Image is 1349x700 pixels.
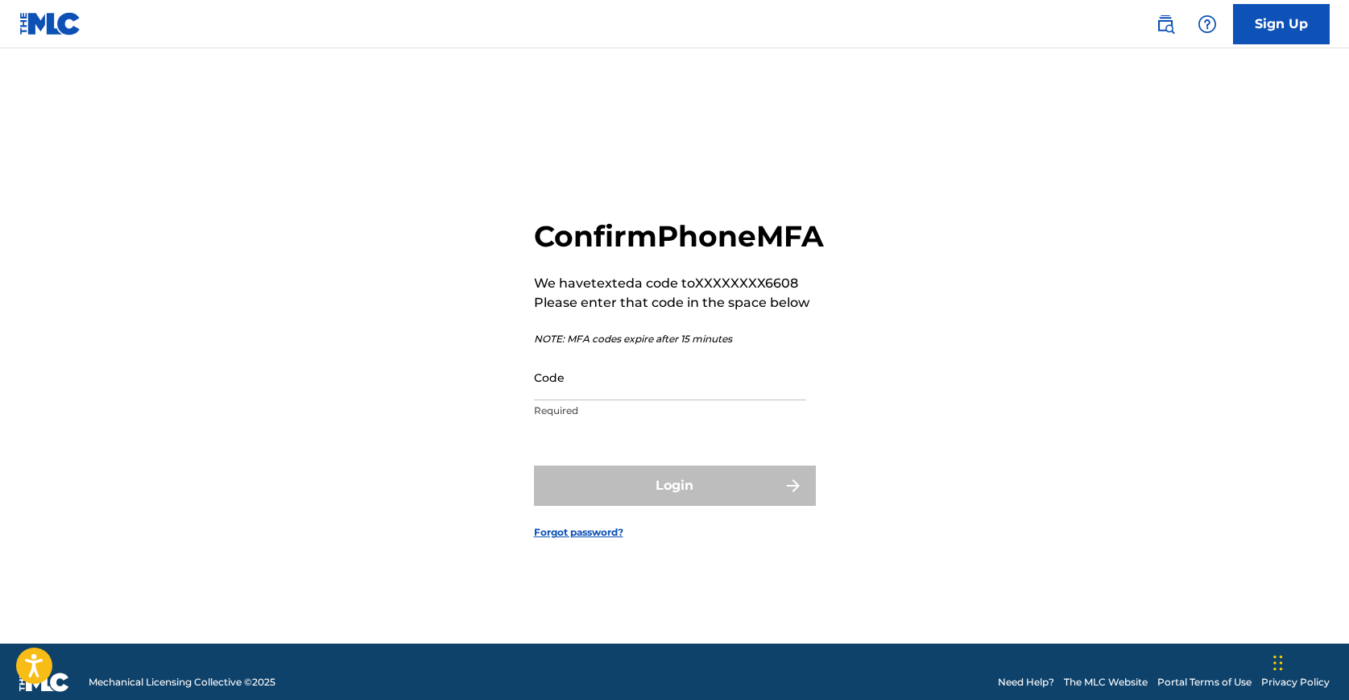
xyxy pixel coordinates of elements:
p: Required [534,404,806,418]
a: Need Help? [998,675,1054,690]
a: Portal Terms of Use [1157,675,1252,690]
img: logo [19,673,69,692]
p: We have texted a code to XXXXXXXX6608 [534,274,824,293]
img: help [1198,14,1217,34]
span: Mechanical Licensing Collective © 2025 [89,675,275,690]
p: Please enter that code in the space below [534,293,824,313]
a: Privacy Policy [1261,675,1330,690]
div: Help [1191,8,1223,40]
a: Public Search [1149,8,1181,40]
a: Sign Up [1233,4,1330,44]
a: The MLC Website [1064,675,1148,690]
img: search [1156,14,1175,34]
p: NOTE: MFA codes expire after 15 minutes [534,332,824,346]
img: MLC Logo [19,12,81,35]
iframe: Chat Widget [1268,623,1349,700]
a: Forgot password? [534,525,623,540]
h2: Confirm Phone MFA [534,218,824,255]
div: Drag [1273,639,1283,687]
